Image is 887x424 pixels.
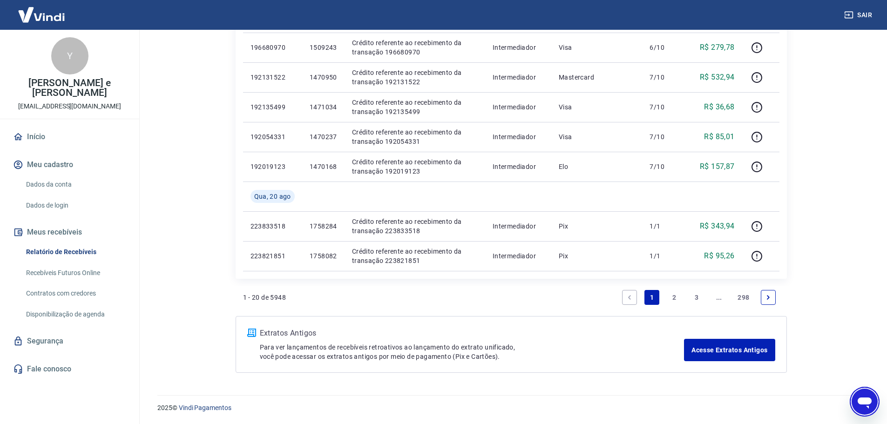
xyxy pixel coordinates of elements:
p: 1758082 [310,251,337,261]
p: 1758284 [310,222,337,231]
p: [PERSON_NAME] e [PERSON_NAME] [7,78,132,98]
p: 1 - 20 de 5948 [243,293,286,302]
a: Page 298 [734,290,753,305]
img: ícone [247,329,256,337]
p: 2025 © [157,403,865,413]
p: R$ 532,94 [700,72,735,83]
p: Intermediador [493,251,544,261]
a: Next page [761,290,776,305]
a: Page 2 [667,290,682,305]
p: R$ 95,26 [704,250,734,262]
p: [EMAIL_ADDRESS][DOMAIN_NAME] [18,101,121,111]
p: Crédito referente ao recebimento da transação 192131522 [352,68,478,87]
p: Intermediador [493,222,544,231]
p: Crédito referente ao recebimento da transação 223821851 [352,247,478,265]
p: 1470168 [310,162,337,171]
p: Crédito referente ao recebimento da transação 223833518 [352,217,478,236]
a: Page 1 is your current page [644,290,659,305]
img: Vindi [11,0,72,29]
a: Disponibilização de agenda [22,305,128,324]
p: R$ 279,78 [700,42,735,53]
p: Intermediador [493,132,544,141]
p: Pix [559,251,635,261]
ul: Pagination [618,286,779,309]
p: 223833518 [251,222,295,231]
p: 192131522 [251,73,295,82]
p: 192135499 [251,102,295,112]
p: 1509243 [310,43,337,52]
p: R$ 157,87 [700,161,735,172]
p: 1/1 [650,222,677,231]
p: 6/10 [650,43,677,52]
p: Visa [559,43,635,52]
a: Page 3 [689,290,704,305]
p: Intermediador [493,43,544,52]
p: Crédito referente ao recebimento da transação 196680970 [352,38,478,57]
p: R$ 343,94 [700,221,735,232]
span: Qua, 20 ago [254,192,291,201]
a: Acesse Extratos Antigos [684,339,775,361]
p: Intermediador [493,102,544,112]
p: Intermediador [493,162,544,171]
p: 1470237 [310,132,337,141]
p: 196680970 [251,43,295,52]
a: Relatório de Recebíveis [22,242,128,262]
p: Elo [559,162,635,171]
p: Visa [559,102,635,112]
button: Meus recebíveis [11,222,128,242]
button: Sair [842,7,876,24]
a: Previous page [622,290,637,305]
p: 7/10 [650,73,677,82]
button: Meu cadastro [11,155,128,175]
a: Contratos com credores [22,284,128,303]
a: Dados de login [22,196,128,215]
p: Para ver lançamentos de recebíveis retroativos ao lançamento do extrato unificado, você pode aces... [260,343,684,361]
a: Vindi Pagamentos [179,404,231,411]
a: Dados da conta [22,175,128,194]
p: Crédito referente ao recebimento da transação 192019123 [352,157,478,176]
iframe: Botão para abrir a janela de mensagens, conversa em andamento [850,387,880,417]
p: 223821851 [251,251,295,261]
p: 7/10 [650,102,677,112]
p: 1470950 [310,73,337,82]
p: 7/10 [650,162,677,171]
div: Y [51,37,88,74]
p: Intermediador [493,73,544,82]
a: Jump forward [711,290,726,305]
p: Mastercard [559,73,635,82]
p: 192054331 [251,132,295,141]
p: Pix [559,222,635,231]
p: Crédito referente ao recebimento da transação 192135499 [352,98,478,116]
p: 7/10 [650,132,677,141]
p: 1471034 [310,102,337,112]
a: Segurança [11,331,128,351]
a: Início [11,127,128,147]
a: Recebíveis Futuros Online [22,263,128,283]
p: R$ 36,68 [704,101,734,113]
a: Fale conosco [11,359,128,379]
p: 1/1 [650,251,677,261]
p: 192019123 [251,162,295,171]
p: Crédito referente ao recebimento da transação 192054331 [352,128,478,146]
p: Visa [559,132,635,141]
p: R$ 85,01 [704,131,734,142]
p: Extratos Antigos [260,328,684,339]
